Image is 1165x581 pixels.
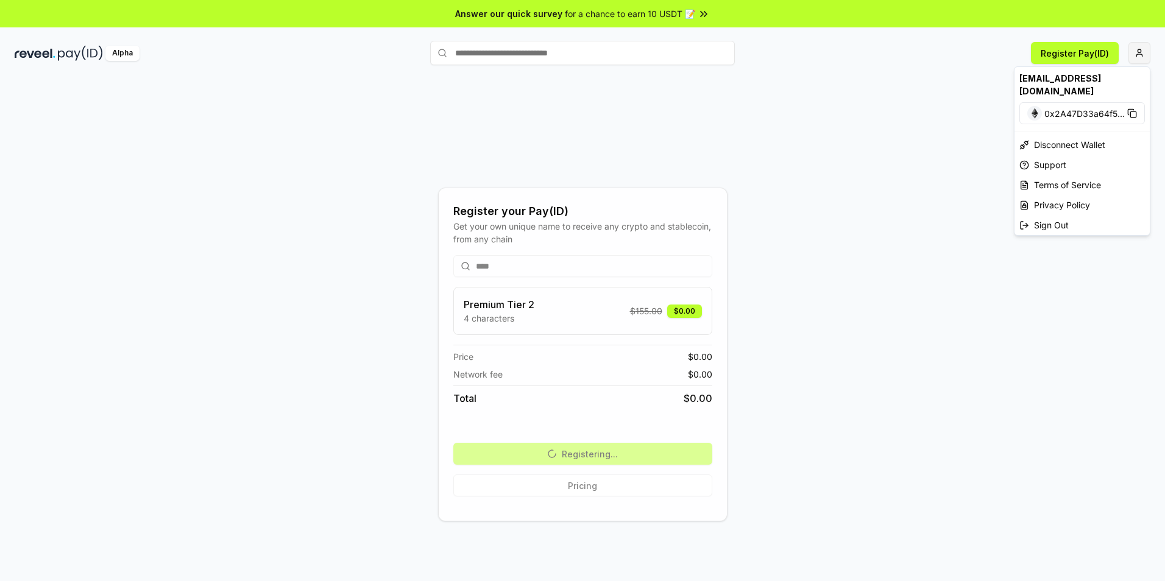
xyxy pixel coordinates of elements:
a: Support [1015,155,1150,175]
a: Privacy Policy [1015,195,1150,215]
span: 0x2A47D33a64f5 ... [1044,107,1125,120]
img: Ethereum [1027,106,1042,121]
div: Disconnect Wallet [1015,135,1150,155]
div: Sign Out [1015,215,1150,235]
a: Terms of Service [1015,175,1150,195]
div: [EMAIL_ADDRESS][DOMAIN_NAME] [1015,67,1150,102]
